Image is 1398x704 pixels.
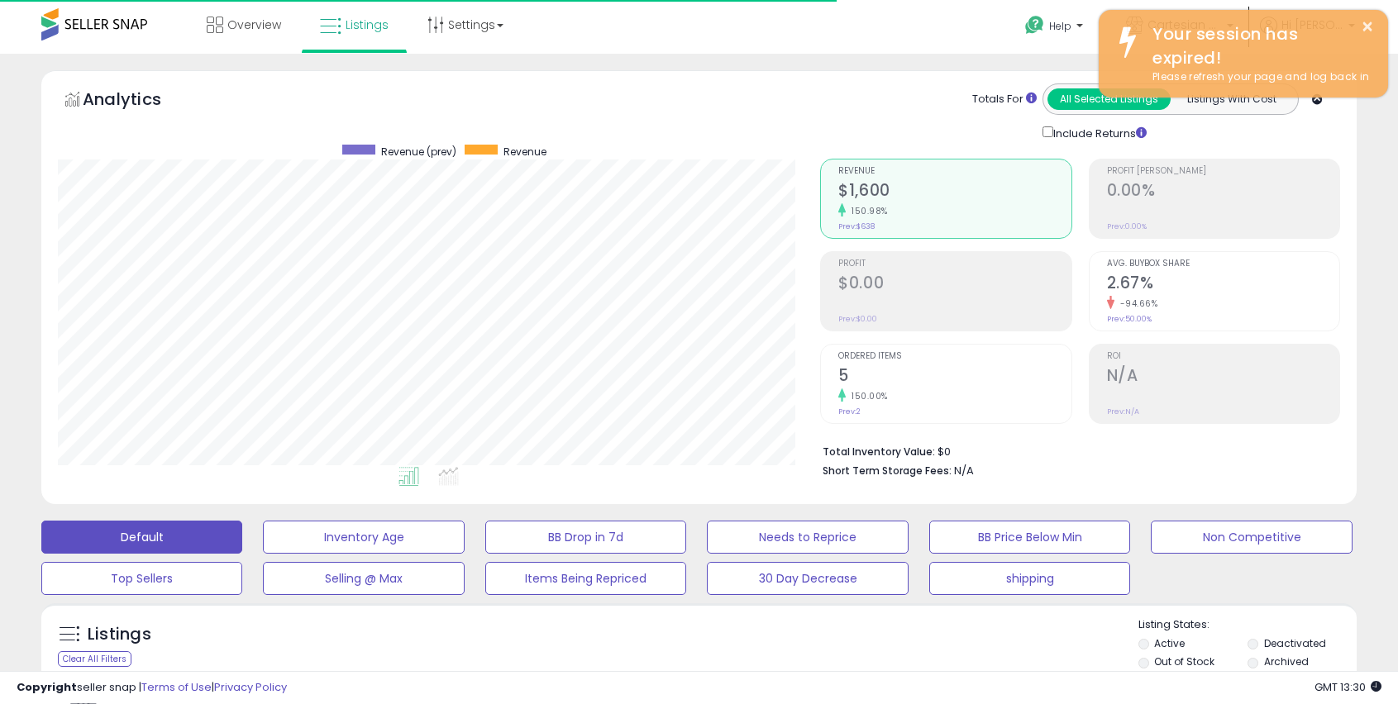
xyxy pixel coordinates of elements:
span: Listings [346,17,389,33]
div: Your session has expired! [1140,22,1376,69]
button: shipping [929,562,1130,595]
button: BB Drop in 7d [485,521,686,554]
span: Revenue [503,145,546,159]
small: Prev: $0.00 [838,314,877,324]
button: Non Competitive [1151,521,1352,554]
small: Prev: $638 [838,221,875,231]
label: Active [1154,636,1185,650]
h2: 2.67% [1107,274,1339,296]
div: Totals For [972,92,1037,107]
small: 150.00% [846,390,888,402]
h2: $1,600 [838,181,1071,203]
div: Clear All Filters [58,651,131,667]
label: Deactivated [1264,636,1326,650]
p: Listing States: [1138,617,1357,633]
small: Prev: 50.00% [1107,314,1152,324]
a: Help [1012,2,1100,54]
button: × [1361,17,1374,37]
button: 30 Day Decrease [707,562,908,595]
span: 2025-08-14 13:30 GMT [1315,679,1381,695]
button: Selling @ Max [263,562,464,595]
button: All Selected Listings [1047,88,1171,110]
span: Overview [227,17,281,33]
button: Items Being Repriced [485,562,686,595]
li: $0 [823,440,1328,460]
a: Privacy Policy [214,679,287,695]
small: Prev: 0.00% [1107,221,1147,231]
h5: Listings [88,623,151,646]
label: Archived [1264,654,1309,668]
h5: Analytics [83,88,193,115]
small: -94.66% [1114,297,1158,310]
span: Revenue [838,167,1071,176]
span: Ordered Items [838,352,1071,361]
button: Default [41,521,242,554]
label: Out of Stock [1154,654,1214,668]
span: Help [1049,19,1071,33]
strong: Copyright [17,679,77,695]
button: Needs to Reprice [707,521,908,554]
small: 150.98% [846,205,888,217]
button: Top Sellers [41,562,242,595]
button: BB Price Below Min [929,521,1130,554]
div: Please refresh your page and log back in [1140,69,1376,85]
div: seller snap | | [17,680,287,696]
span: N/A [954,463,974,478]
span: Profit [PERSON_NAME] [1107,167,1339,176]
h2: 5 [838,366,1071,388]
span: Revenue (prev) [381,145,456,159]
span: ROI [1107,352,1339,361]
button: Inventory Age [263,521,464,554]
span: Avg. Buybox Share [1107,259,1339,269]
small: Prev: N/A [1107,407,1139,416]
b: Short Term Storage Fees: [823,464,952,478]
b: Total Inventory Value: [823,445,935,459]
i: Get Help [1024,15,1045,36]
small: Prev: 2 [838,407,861,416]
button: Listings With Cost [1170,88,1293,110]
a: Terms of Use [141,679,212,695]
h2: 0.00% [1107,181,1339,203]
h2: N/A [1107,366,1339,388]
div: Include Returns [1030,123,1167,142]
span: Profit [838,259,1071,269]
h2: $0.00 [838,274,1071,296]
